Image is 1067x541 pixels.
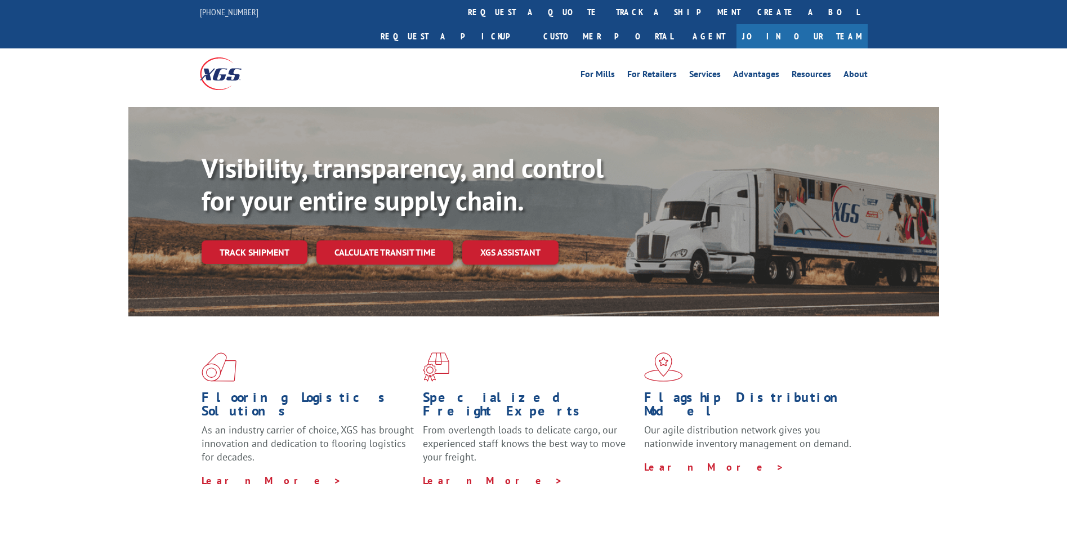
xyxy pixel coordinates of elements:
a: Learn More > [202,474,342,487]
a: Learn More > [644,460,784,473]
a: For Retailers [627,70,677,82]
a: Resources [792,70,831,82]
a: Learn More > [423,474,563,487]
a: Customer Portal [535,24,681,48]
a: Calculate transit time [316,240,453,265]
a: [PHONE_NUMBER] [200,6,258,17]
a: XGS ASSISTANT [462,240,559,265]
a: About [843,70,868,82]
a: Request a pickup [372,24,535,48]
h1: Flooring Logistics Solutions [202,391,414,423]
img: xgs-icon-focused-on-flooring-red [423,352,449,382]
a: Join Our Team [736,24,868,48]
p: From overlength loads to delicate cargo, our experienced staff knows the best way to move your fr... [423,423,636,473]
img: xgs-icon-flagship-distribution-model-red [644,352,683,382]
h1: Flagship Distribution Model [644,391,857,423]
a: Services [689,70,721,82]
a: For Mills [581,70,615,82]
img: xgs-icon-total-supply-chain-intelligence-red [202,352,236,382]
span: Our agile distribution network gives you nationwide inventory management on demand. [644,423,851,450]
a: Track shipment [202,240,307,264]
b: Visibility, transparency, and control for your entire supply chain. [202,150,604,218]
a: Advantages [733,70,779,82]
a: Agent [681,24,736,48]
span: As an industry carrier of choice, XGS has brought innovation and dedication to flooring logistics... [202,423,414,463]
h1: Specialized Freight Experts [423,391,636,423]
